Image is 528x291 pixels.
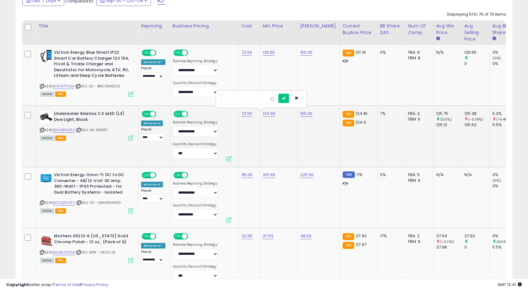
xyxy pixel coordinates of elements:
label: Quantity Discount Strategy: [173,81,218,85]
div: Business Pricing [173,23,236,29]
div: Preset: [141,127,165,141]
label: Business Repricing Strategy: [173,181,218,186]
span: | SKU: VC - BPC121545102 [75,84,120,89]
div: 125.75 [436,111,462,116]
div: FBA: 2 [408,111,429,116]
div: 17% [380,233,401,239]
a: 115.00 [242,172,253,178]
a: 150.00 [300,49,313,56]
span: ON [142,111,150,117]
div: Amazon AI [141,182,163,187]
div: N/A [464,172,485,178]
label: Quantity Discount Strategy: [173,203,218,208]
div: 0% [492,61,518,67]
div: 5.5% [492,122,518,128]
a: 73.00 [242,111,252,117]
small: Avg Win Price. [436,36,440,42]
span: | SKU: VC - ORI481240110 [76,200,121,205]
a: 124.90 [263,111,276,117]
span: 2025-10-14 13:41 GMT [497,282,522,288]
b: Mothers 05212-6 [US_STATE] Gold Chrome Polish - 12 oz., (Pack of 6) [54,233,130,246]
span: ON [174,234,182,239]
label: Business Repricing Strategy: [173,120,218,125]
div: 7% [380,111,401,116]
div: Amazon AI * [141,59,165,65]
div: 5.5% [492,244,518,250]
small: (0%) [492,178,501,183]
span: ON [174,173,182,178]
span: ON [174,50,182,56]
div: FBA: 9 [408,50,429,55]
span: | SKU: UK-519057 [76,127,108,132]
div: 37.94 [436,233,462,239]
span: FBA [55,91,66,97]
span: All listings currently available for purchase on Amazon [40,91,54,97]
div: 125.12 [436,122,462,128]
div: 0% [492,50,518,55]
small: (63.64%) [496,239,513,244]
small: Avg BB Share. [492,36,496,42]
small: FBA [343,233,354,240]
span: 124.9 [356,119,366,125]
div: ASIN: [40,111,134,140]
b: Victron Energy Orion-Tr DC to DC Converter - 48/12-Volt 30 amp 360-Watt - IP43 Protected - for Du... [54,172,130,197]
span: OFF [187,50,197,56]
span: OFF [155,111,165,117]
small: FBA [343,120,354,126]
div: N/A [436,50,457,55]
div: FBM: 8 [408,55,429,61]
span: 37.97 [356,242,366,248]
div: FBM: 9 [408,239,429,244]
span: ON [142,173,150,178]
a: 72.00 [242,49,252,56]
a: Terms of Use [53,282,80,288]
div: Avg BB Share [492,23,515,36]
b: Underwater Kinetics C4 eLED (L2) Dive Light, Black [54,111,130,124]
div: 9% [492,233,518,239]
div: 125.62 [464,122,490,128]
span: | SKU: MTR - 05212 x6 [76,250,116,255]
div: 37.93 [464,233,490,239]
div: Repricing [141,23,168,29]
a: 201.45 [263,172,276,178]
a: Privacy Policy [81,282,108,288]
b: Victron Energy Blue Smart IP22 Smart Car Battery Charger 12V 15A, Float & Trickle Charger and Des... [54,50,130,80]
span: OFF [155,234,165,239]
a: B00BUIOD9K [53,250,75,255]
div: Cost [242,23,257,29]
small: (-0.11%) [440,239,454,244]
label: Business Repricing Strategy: [173,243,218,247]
small: FBM [343,171,355,178]
div: Min Price [263,23,295,29]
span: All listings currently available for purchase on Amazon [40,208,54,214]
div: 0% [492,172,518,178]
span: OFF [187,111,197,117]
img: 41mo-oZLN5L._SL40_.jpg [40,233,52,246]
div: 0% [380,172,401,178]
div: Preset: [141,189,165,203]
small: FBA [343,242,354,249]
a: 126.65 [263,49,275,56]
div: seller snap | | [6,282,108,288]
div: 37.98 [436,244,462,250]
div: FBM: 6 [408,116,429,122]
a: 48.99 [300,233,312,239]
img: 41oE-O5bCoL._SL40_.jpg [40,111,52,123]
span: FBA [55,258,66,263]
div: BB Share 24h. [380,23,403,36]
a: 37.93 [263,233,274,239]
div: Avg Selling Price [464,23,487,42]
small: (0.5%) [440,117,452,122]
a: 225.00 [300,172,314,178]
span: FBA [55,136,66,141]
strong: Copyright [6,282,29,288]
div: 0% [492,183,518,189]
div: FBA: 2 [408,233,429,239]
small: (-5.45%) [496,117,512,122]
img: 41sNGop4PVL._SL40_.jpg [40,172,52,185]
a: 22.65 [242,233,253,239]
div: Amazon AI * [141,243,165,249]
div: [PERSON_NAME] [300,23,337,29]
div: Preset: [141,250,165,264]
div: N/A [436,172,457,178]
